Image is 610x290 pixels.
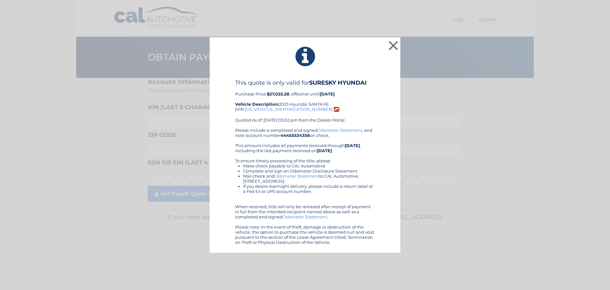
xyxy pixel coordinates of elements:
[317,148,332,153] b: [DATE]
[235,79,375,128] div: Purchase Price: , effective until 2023 Hyundai SANTA FE Quoted As of: [DATE] 05:02 pm from the De...
[235,102,279,107] strong: Vehicle Description:
[243,184,375,194] li: If you desire overnight delivery, please include a return label or a Fed Ex or UPS account number.
[334,107,339,112] img: 8rh5UuVk8QnwCAWDaABNIAG0AAaQAP8G4BfzyDfYW2HlqUAAAAASUVORK5CYII=
[243,163,375,168] li: Make check payable to CAL Automotive
[282,214,327,219] a: Odometer Statement
[245,107,333,112] a: [US_VEHICLE_IDENTIFICATION_NUMBER]
[317,128,362,133] a: Odometer Statement
[320,91,335,96] b: [DATE]
[243,173,375,184] li: Mail check and to CAL Automotive, [STREET_ADDRESS]
[274,173,319,179] a: Odometer Statement
[387,39,400,52] button: ×
[345,143,360,148] b: [DATE]
[235,128,375,245] div: Please include a completed and signed , and note account number on check. This amount includes al...
[235,79,375,86] h4: This quote is only valid for
[309,79,367,86] b: SURESKY HYUNDAI
[267,91,289,96] b: $27,025.28
[243,168,375,173] li: Complete and sign an Odometer Disclosure Statement
[281,133,310,138] b: 44455534356
[235,107,340,112] span: (VIN: )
